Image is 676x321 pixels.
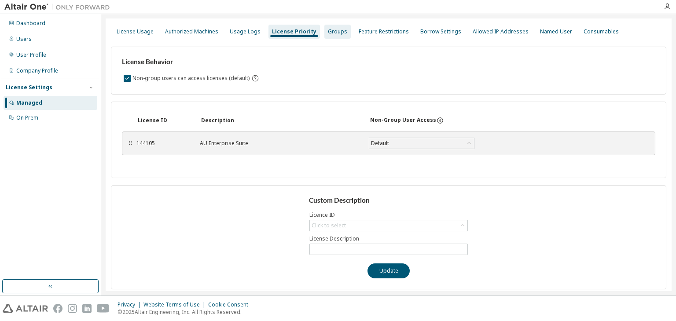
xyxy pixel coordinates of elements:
[117,28,154,35] div: License Usage
[128,140,133,147] div: ⠿
[367,263,410,278] button: Update
[201,117,360,124] div: Description
[312,222,346,229] div: Click to select
[310,220,467,231] div: Click to select
[309,235,468,242] label: License Description
[370,117,436,124] div: Non-Group User Access
[3,304,48,313] img: altair_logo.svg
[16,20,45,27] div: Dashboard
[16,36,32,43] div: Users
[370,139,390,148] div: Default
[97,304,110,313] img: youtube.svg
[420,28,461,35] div: Borrow Settings
[328,28,347,35] div: Groups
[540,28,572,35] div: Named User
[200,140,358,147] div: AU Enterprise Suite
[136,140,189,147] div: 144105
[16,114,38,121] div: On Prem
[82,304,92,313] img: linkedin.svg
[143,301,208,308] div: Website Terms of Use
[272,28,316,35] div: License Priority
[251,74,259,82] svg: By default any user not assigned to any group can access any license. Turn this setting off to di...
[369,138,474,149] div: Default
[118,301,143,308] div: Privacy
[473,28,529,35] div: Allowed IP Addresses
[584,28,619,35] div: Consumables
[132,73,251,84] label: Non-group users can access licenses (default)
[359,28,409,35] div: Feature Restrictions
[309,196,469,205] h3: Custom Description
[6,84,52,91] div: License Settings
[230,28,261,35] div: Usage Logs
[4,3,114,11] img: Altair One
[16,51,46,58] div: User Profile
[138,117,191,124] div: License ID
[53,304,62,313] img: facebook.svg
[122,58,258,66] h3: License Behavior
[165,28,218,35] div: Authorized Machines
[68,304,77,313] img: instagram.svg
[16,99,42,106] div: Managed
[118,308,253,316] p: © 2025 Altair Engineering, Inc. All Rights Reserved.
[16,67,58,74] div: Company Profile
[208,301,253,308] div: Cookie Consent
[309,212,468,219] label: Licence ID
